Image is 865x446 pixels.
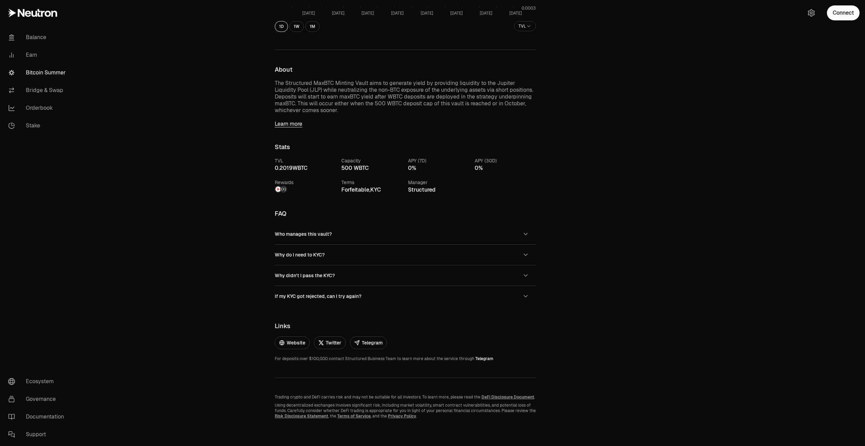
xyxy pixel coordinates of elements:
[475,164,536,172] div: 0%
[275,144,536,150] h3: Stats
[275,293,361,299] span: If my KYC got rejected, can I try again?
[281,186,286,192] img: Structured Points
[275,336,310,349] a: Website
[275,121,536,127] a: Learn more
[408,179,469,186] div: Manager
[3,29,73,46] a: Balance
[275,80,536,114] p: The Structured MaxBTC Minting Vault aims to generate yield by providing liquidity to the Jupiter ...
[305,21,320,32] button: 1M
[275,231,332,237] span: Who manages this vault?
[289,21,304,32] button: 1W
[475,157,536,164] div: APY (30D)
[332,11,344,16] tspan: [DATE]
[3,408,73,426] a: Documentation
[275,21,288,32] button: 1D
[275,323,536,329] h3: Links
[475,356,493,361] a: Telegram
[341,186,381,193] span: ,
[391,11,404,16] tspan: [DATE]
[275,186,281,192] img: NTRN
[3,117,73,135] a: Stake
[3,390,73,408] a: Governance
[3,46,73,64] a: Earn
[450,11,463,16] tspan: [DATE]
[421,11,433,16] tspan: [DATE]
[275,179,336,186] div: Rewards
[480,11,492,16] tspan: [DATE]
[388,413,416,419] a: Privacy Policy
[361,11,374,16] tspan: [DATE]
[275,210,536,217] h3: FAQ
[509,11,522,16] tspan: [DATE]
[3,99,73,117] a: Orderbook
[275,394,536,400] p: Trading crypto and DeFi carries risk and may not be suitable for all investors. To learn more, pl...
[341,157,403,164] div: Capacity
[514,21,536,31] button: TVL
[341,186,369,194] button: Forfeitable
[275,403,536,419] p: Using decentralized exchanges involves significant risk, including market volatility, smart contr...
[3,64,73,82] a: Bitcoin Summer
[341,164,403,172] div: 500 WBTC
[370,186,381,194] button: KYC
[275,252,325,258] span: Why do I need to KYC?
[275,413,328,419] a: Risk Disclosure Statement
[408,164,469,172] div: 0%
[275,356,536,361] p: For deposits over $100,000 contact Structured Business Team to learn more about the service through
[275,224,536,244] button: Who manages this vault?
[827,5,860,20] button: Connect
[408,157,469,164] div: APY (7D)
[3,426,73,443] a: Support
[275,66,536,73] h3: About
[314,336,346,349] a: Twitter
[350,336,387,349] a: Telegram
[481,394,534,400] a: DeFi Disclosure Document
[337,413,371,419] a: Terms of Service
[3,82,73,99] a: Bridge & Swap
[275,265,536,286] button: Why didn't I pass the KYC?
[408,186,469,194] div: Structured
[341,179,403,186] div: Terms
[275,286,536,306] button: If my KYC got rejected, can I try again?
[302,11,315,16] tspan: [DATE]
[3,373,73,390] a: Ecosystem
[275,272,335,279] span: Why didn't I pass the KYC?
[275,245,536,265] button: Why do I need to KYC?
[275,157,336,164] div: TVL
[522,5,536,11] tspan: 0.0003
